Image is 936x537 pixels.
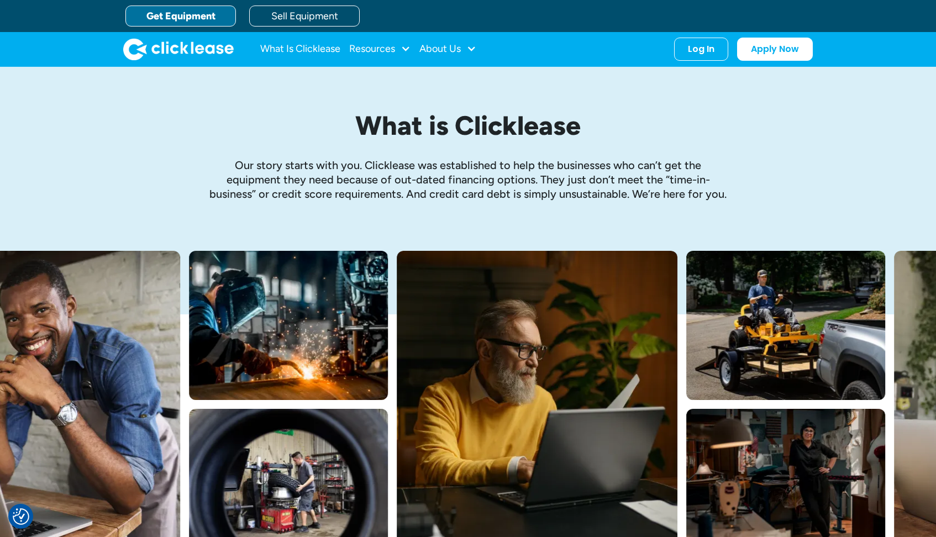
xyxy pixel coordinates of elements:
[208,158,728,201] p: Our story starts with you. Clicklease was established to help the businesses who can’t get the eq...
[349,38,411,60] div: Resources
[123,38,234,60] img: Clicklease logo
[688,44,714,55] div: Log In
[123,38,234,60] a: home
[249,6,360,27] a: Sell Equipment
[13,508,29,525] img: Revisit consent button
[208,111,728,140] h1: What is Clicklease
[686,251,885,400] img: Man with hat and blue shirt driving a yellow lawn mower onto a trailer
[260,38,340,60] a: What Is Clicklease
[189,251,388,400] img: A welder in a large mask working on a large pipe
[419,38,476,60] div: About Us
[13,508,29,525] button: Consent Preferences
[125,6,236,27] a: Get Equipment
[737,38,813,61] a: Apply Now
